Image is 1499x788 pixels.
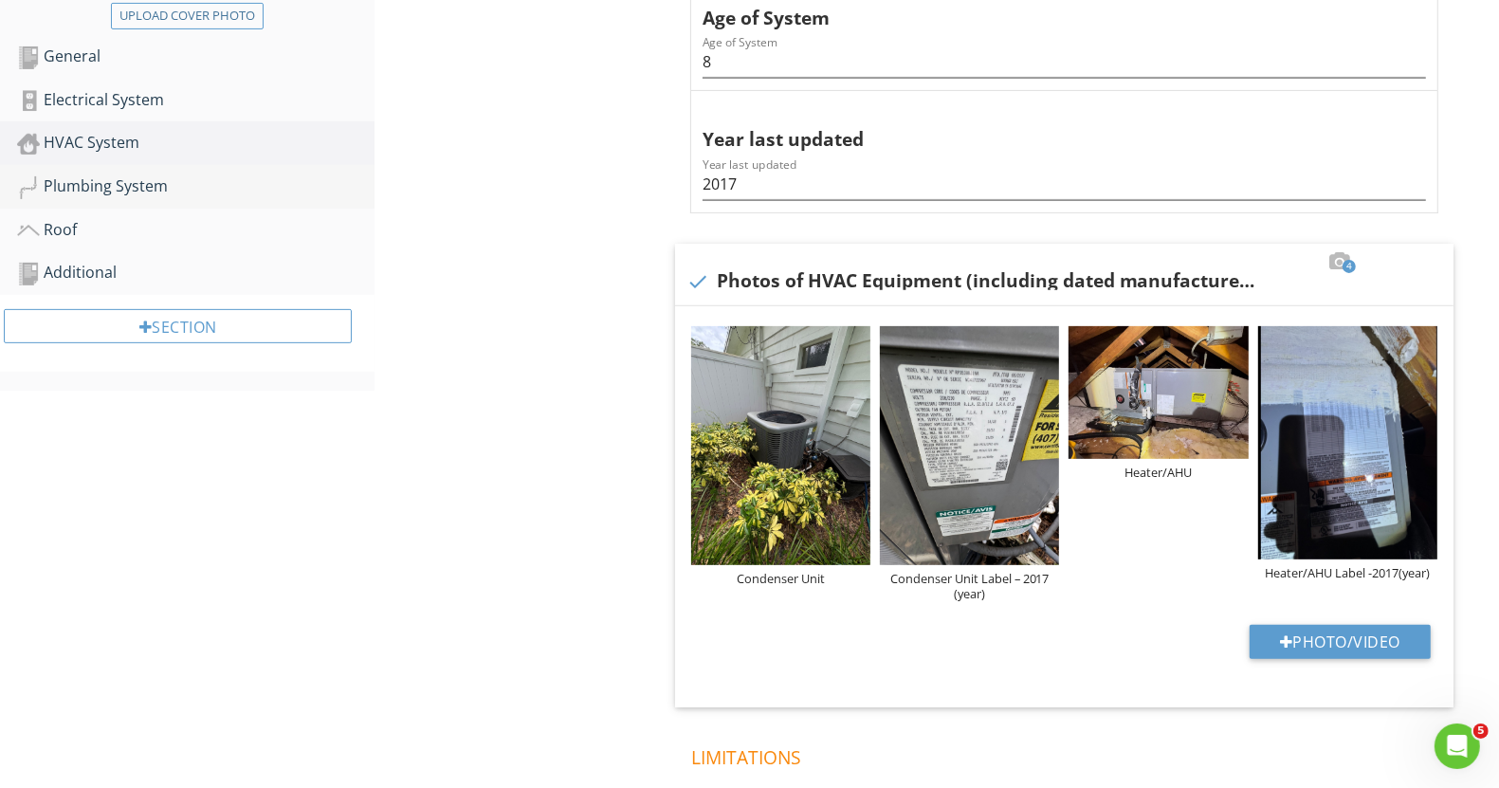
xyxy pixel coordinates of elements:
[1343,260,1356,273] span: 4
[1069,465,1248,480] div: Heater/AHU
[1250,625,1431,659] button: Photo/Video
[1473,724,1489,739] span: 5
[111,3,264,29] button: Upload cover photo
[1258,565,1437,580] div: Heater/AHU Label -2017(year)
[17,218,375,243] div: Roof
[691,326,870,565] img: data
[703,46,1426,78] input: Age of System
[1069,326,1248,459] img: data
[4,309,352,343] div: Section
[880,571,1059,601] div: Condenser Unit Label – 2017 (year)
[703,169,1426,200] input: Year last updated
[17,131,375,156] div: HVAC System
[119,7,255,26] div: Upload cover photo
[17,174,375,199] div: Plumbing System
[880,326,1059,565] img: data
[691,738,1445,770] h4: Limitations
[17,45,375,69] div: General
[17,88,375,113] div: Electrical System
[17,261,375,285] div: Additional
[1258,326,1437,560] img: data
[1435,724,1480,769] iframe: Intercom live chat
[703,99,1390,154] div: Year last updated
[691,571,870,586] div: Condenser Unit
